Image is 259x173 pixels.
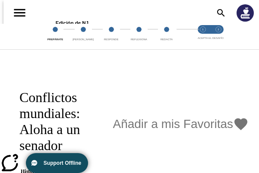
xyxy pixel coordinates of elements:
[129,24,149,42] button: Reflexiona step 4 of 5
[198,37,224,39] span: ACEPTA EL DESAFÍO
[131,38,147,41] span: Reflexiona
[32,2,88,26] div: Portada
[104,38,119,41] span: Responde
[211,3,231,23] button: Buscar
[10,90,108,154] h1: Conflictos mundiales: Aloha a un senador
[202,28,204,31] text: 1
[161,38,173,41] span: Redacta
[26,153,88,173] button: Support Offline
[113,117,249,132] button: Añadir a mis Favoritas - Conflictos mundiales: Aloha a un senador
[231,2,259,24] button: Escoja un nuevo avatar
[101,24,122,42] button: Responde step 3 of 5
[156,24,177,42] button: Redacta step 5 of 5
[218,28,219,31] text: 2
[73,38,94,41] span: [PERSON_NAME]
[197,24,209,35] button: Acepta el desafío lee step 1 of 2
[237,4,254,22] img: Avatar
[45,24,66,42] button: Prepárate step 1 of 5
[113,117,233,131] span: Añadir a mis Favoritas
[56,20,88,26] span: Edición de NJ
[73,24,94,42] button: Lee step 2 of 5
[44,160,81,166] span: Support Offline
[47,38,63,41] span: Prepárate
[212,24,224,35] button: Acepta el desafío contesta step 2 of 2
